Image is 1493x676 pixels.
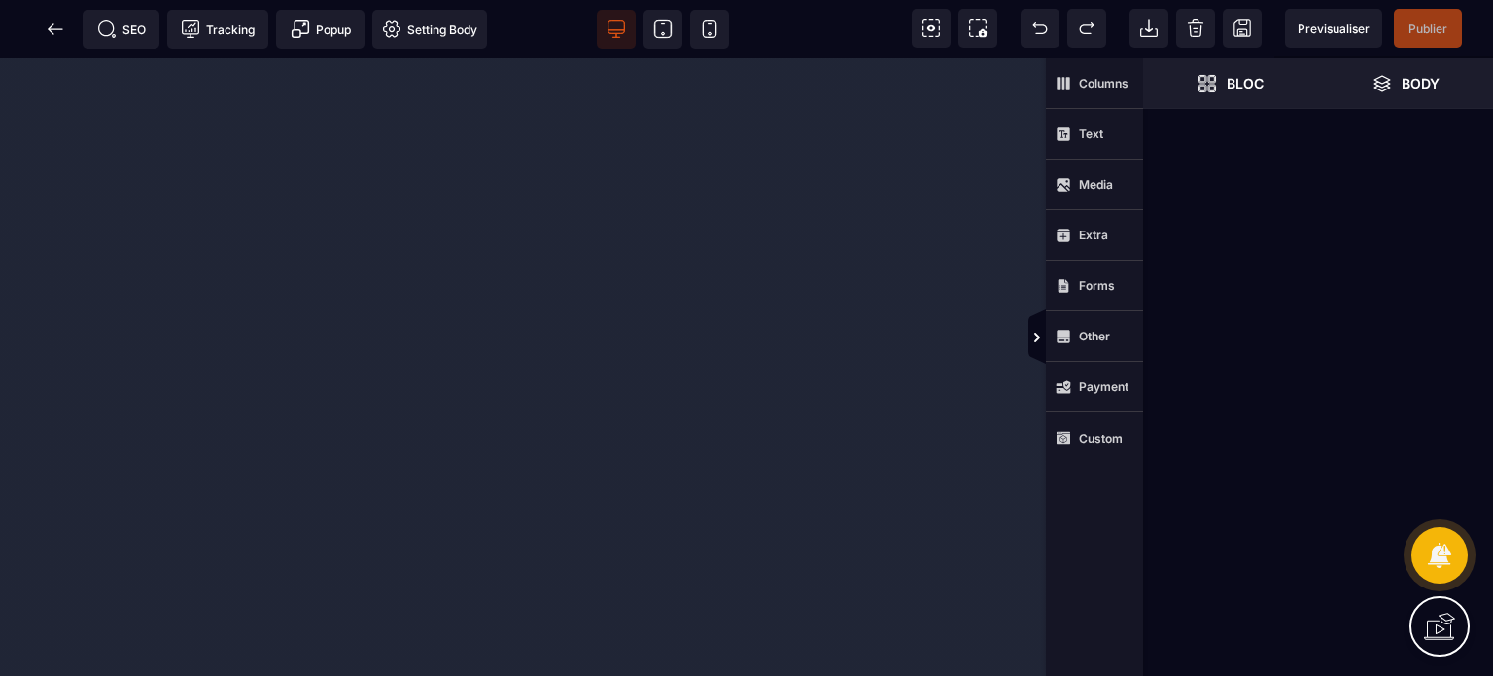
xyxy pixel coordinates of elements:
strong: Body [1402,76,1440,90]
span: Setting Body [382,19,477,39]
strong: Media [1079,177,1113,192]
span: SEO [97,19,146,39]
span: Preview [1285,9,1382,48]
span: Tracking [181,19,255,39]
span: Previsualiser [1298,21,1370,36]
span: Open Blocks [1143,58,1318,109]
span: Screenshot [958,9,997,48]
strong: Forms [1079,278,1115,293]
strong: Payment [1079,379,1128,394]
span: Popup [291,19,351,39]
span: View components [912,9,951,48]
strong: Extra [1079,228,1108,242]
strong: Custom [1079,431,1123,445]
span: Publier [1408,21,1447,36]
strong: Text [1079,126,1103,141]
strong: Bloc [1227,76,1264,90]
strong: Columns [1079,76,1128,90]
strong: Other [1079,329,1110,343]
span: Open Layer Manager [1318,58,1493,109]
